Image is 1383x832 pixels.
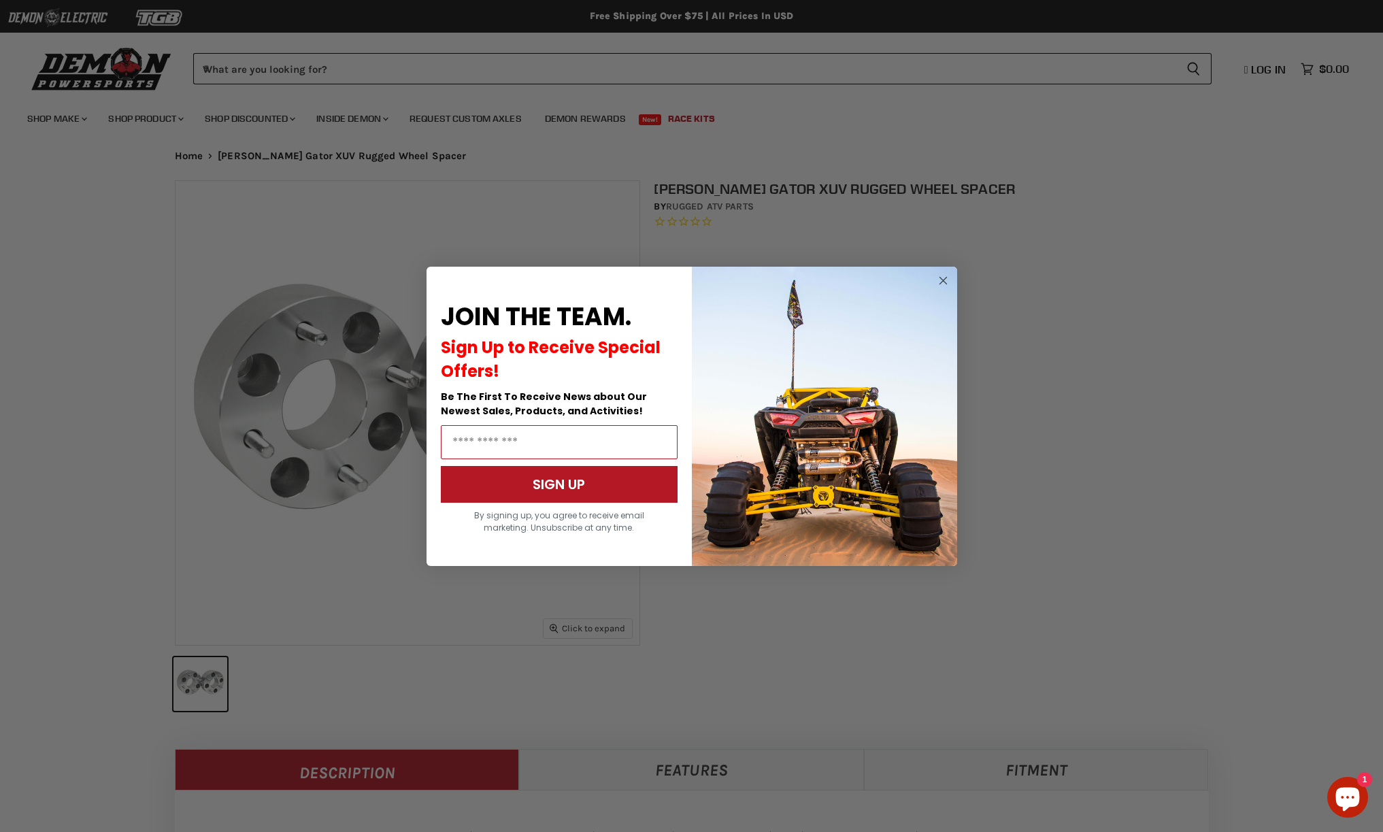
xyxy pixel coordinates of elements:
span: Be The First To Receive News about Our Newest Sales, Products, and Activities! [441,390,647,418]
inbox-online-store-chat: Shopify online store chat [1323,777,1372,821]
span: JOIN THE TEAM. [441,299,631,334]
input: Email Address [441,425,678,459]
span: By signing up, you agree to receive email marketing. Unsubscribe at any time. [474,510,644,533]
img: a9095488-b6e7-41ba-879d-588abfab540b.jpeg [692,267,957,566]
button: Close dialog [935,272,952,289]
button: SIGN UP [441,466,678,503]
span: Sign Up to Receive Special Offers! [441,336,661,382]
